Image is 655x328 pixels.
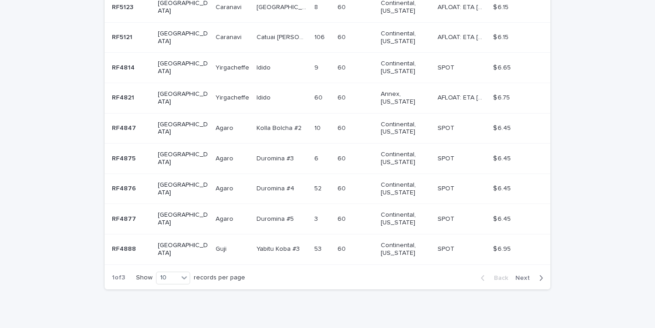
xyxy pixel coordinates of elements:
p: AFLOAT: ETA 10-15-2025 [438,32,488,41]
p: 106 [314,32,327,41]
p: [GEOGRAPHIC_DATA] [257,2,309,11]
p: $ 6.15 [493,32,510,41]
p: 60 [338,92,348,102]
p: RF4877 [112,214,138,223]
p: [GEOGRAPHIC_DATA] [158,60,208,75]
div: 10 [156,273,178,283]
p: Caranavi [216,32,243,41]
p: RF4821 [112,92,136,102]
p: AFLOAT: ETA 10-15-2025 [438,2,488,11]
p: Caranavi [216,2,243,11]
p: Yabitu Koba #3 [257,244,302,253]
p: 3 [314,214,320,223]
tr: RF4875RF4875 [GEOGRAPHIC_DATA]AgaroAgaro Duromina #3Duromina #3 66 6060 Continental, [US_STATE] S... [105,144,550,174]
p: Guji [216,244,228,253]
p: $ 6.45 [493,214,513,223]
p: $ 6.45 [493,183,513,193]
p: Duromina #3 [257,153,296,163]
tr: RF4821RF4821 [GEOGRAPHIC_DATA]YirgacheffeYirgacheffe IdidoIdido 6060 6060 Annex, [US_STATE] AFLOA... [105,83,550,113]
p: 60 [338,214,348,223]
p: Agaro [216,183,235,193]
span: Next [515,275,535,281]
p: 60 [314,92,324,102]
p: $ 6.45 [493,123,513,132]
p: SPOT [438,62,456,72]
p: SPOT [438,214,456,223]
p: Agaro [216,153,235,163]
p: [GEOGRAPHIC_DATA] [158,30,208,45]
p: 6 [314,153,320,163]
p: Catuai [PERSON_NAME] [257,32,309,41]
p: SPOT [438,123,456,132]
p: RF4814 [112,62,136,72]
p: RF4888 [112,244,138,253]
p: SPOT [438,244,456,253]
tr: RF5121RF5121 [GEOGRAPHIC_DATA]CaranaviCaranavi Catuai [PERSON_NAME]Catuai [PERSON_NAME] 106106 60... [105,22,550,53]
p: 60 [338,183,348,193]
p: [GEOGRAPHIC_DATA] [158,151,208,166]
p: $ 6.75 [493,92,512,102]
p: $ 6.45 [493,153,513,163]
span: Back [489,275,508,281]
p: 60 [338,244,348,253]
p: [GEOGRAPHIC_DATA] [158,181,208,197]
p: Agaro [216,214,235,223]
p: Duromina #5 [257,214,296,223]
p: AFLOAT: ETA 09-28-2025 [438,92,488,102]
p: 9 [314,62,320,72]
p: 60 [338,153,348,163]
p: [GEOGRAPHIC_DATA] [158,90,208,106]
p: RF5121 [112,32,134,41]
p: SPOT [438,183,456,193]
p: 60 [338,2,348,11]
p: Duromina #4 [257,183,296,193]
tr: RF4847RF4847 [GEOGRAPHIC_DATA]AgaroAgaro Kolla Bolcha #2Kolla Bolcha #2 1010 6060 Continental, [U... [105,113,550,144]
p: $ 6.95 [493,244,513,253]
p: 60 [338,123,348,132]
p: [GEOGRAPHIC_DATA] [158,211,208,227]
p: SPOT [438,153,456,163]
p: RF4875 [112,153,137,163]
tr: RF4814RF4814 [GEOGRAPHIC_DATA]YirgacheffeYirgacheffe IdidoIdido 99 6060 Continental, [US_STATE] S... [105,53,550,83]
p: 1 of 3 [105,267,132,289]
p: Yirgacheffe [216,62,251,72]
p: [GEOGRAPHIC_DATA] [158,242,208,257]
tr: RF4888RF4888 [GEOGRAPHIC_DATA]GujiGuji Yabitu Koba #3Yabitu Koba #3 5353 6060 Continental, [US_ST... [105,234,550,264]
p: [GEOGRAPHIC_DATA] [158,121,208,136]
p: Show [136,274,152,282]
p: 52 [314,183,323,193]
p: RF4876 [112,183,138,193]
p: 60 [338,62,348,72]
p: $ 6.65 [493,62,513,72]
p: RF5123 [112,2,135,11]
p: records per page [194,274,245,282]
p: 60 [338,32,348,41]
p: Kolla Bolcha #2 [257,123,303,132]
p: 8 [314,2,320,11]
p: Agaro [216,123,235,132]
button: Back [474,274,512,282]
p: 53 [314,244,323,253]
tr: RF4876RF4876 [GEOGRAPHIC_DATA]AgaroAgaro Duromina #4Duromina #4 5252 6060 Continental, [US_STATE]... [105,174,550,204]
p: RF4847 [112,123,138,132]
p: Yirgacheffe [216,92,251,102]
button: Next [512,274,550,282]
tr: RF4877RF4877 [GEOGRAPHIC_DATA]AgaroAgaro Duromina #5Duromina #5 33 6060 Continental, [US_STATE] S... [105,204,550,234]
p: Idido [257,92,272,102]
p: 10 [314,123,322,132]
p: $ 6.15 [493,2,510,11]
p: Idido [257,62,272,72]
